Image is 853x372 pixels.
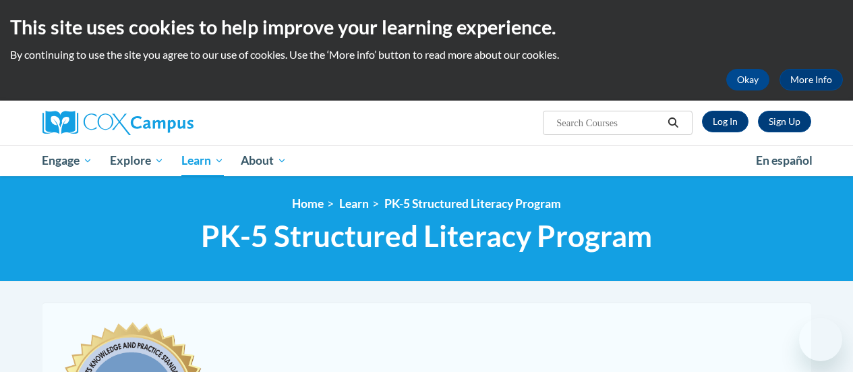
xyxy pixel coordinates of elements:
a: More Info [780,69,843,90]
a: Log In [702,111,748,132]
span: About [241,153,287,169]
span: En español [756,153,813,167]
a: Learn [339,196,369,211]
a: Cox Campus [42,111,285,135]
a: Home [292,196,324,211]
span: Learn [181,153,224,169]
a: Learn [173,145,233,176]
a: PK-5 Structured Literacy Program [384,196,561,211]
a: About [232,145,295,176]
img: Cox Campus [42,111,194,135]
div: Main menu [32,145,821,176]
span: Explore [110,153,164,169]
input: Search Courses [555,115,663,131]
iframe: Button to launch messaging window [799,318,842,361]
p: By continuing to use the site you agree to our use of cookies. Use the ‘More info’ button to read... [10,47,843,62]
a: Engage [34,145,102,176]
span: PK-5 Structured Literacy Program [201,218,652,254]
h2: This site uses cookies to help improve your learning experience. [10,14,843,41]
a: Register [758,111,811,132]
a: En español [747,147,821,175]
a: Explore [101,145,173,176]
button: Search [663,115,683,131]
span: Engage [42,153,92,169]
button: Okay [726,69,769,90]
